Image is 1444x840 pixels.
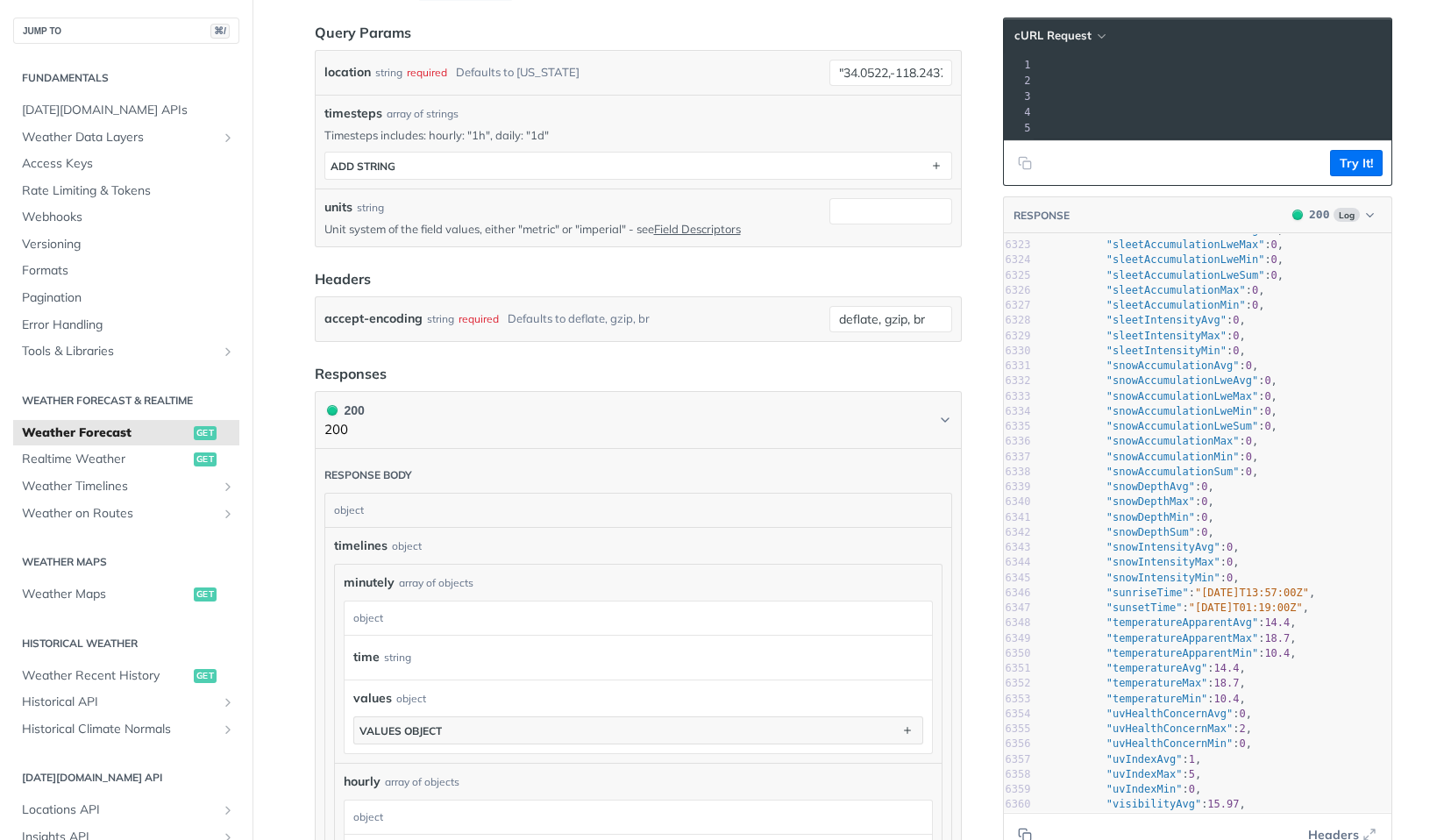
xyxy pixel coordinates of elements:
span: 0 [1201,481,1207,493]
div: string [427,306,454,331]
span: : , [1043,314,1246,326]
div: 6344 [1004,555,1031,570]
svg: Chevron [938,413,952,427]
span: : , [1043,330,1246,342]
div: 6360 [1004,797,1031,812]
span: : , [1043,435,1259,447]
span: : , [1043,662,1246,674]
span: get [194,587,217,602]
div: 6327 [1004,298,1031,313]
a: Formats [13,258,239,284]
div: object [345,602,928,635]
div: 5 [1004,120,1034,136]
span: 5 [1189,768,1195,780]
div: 6352 [1004,676,1031,691]
span: 0 [1227,556,1233,568]
div: 6347 [1004,601,1031,616]
div: 6332 [1004,374,1031,388]
span: : , [1043,616,1297,629]
button: Show subpages for Historical API [221,695,235,709]
div: 6335 [1004,419,1031,434]
button: 200200Log [1284,206,1382,224]
h2: Historical Weather [13,636,239,651]
span: 200 [1292,210,1303,220]
span: "temperatureAvg" [1106,662,1208,674]
div: 6342 [1004,525,1031,540]
a: Field Descriptors [654,222,741,236]
span: "sleetAccumulationLweMax" [1106,238,1265,251]
div: 6330 [1004,344,1031,359]
span: Weather Timelines [22,478,217,495]
span: "temperatureMin" [1106,693,1208,705]
a: Rate Limiting & Tokens [13,178,239,204]
span: Historical Climate Normals [22,721,217,738]
span: 10.4 [1264,647,1290,659]
span: "snowIntensityAvg" [1106,541,1220,553]
span: 0 [1252,299,1258,311]
div: 6348 [1004,616,1031,630]
span: "sleetIntensityMin" [1106,345,1227,357]
span: "snowDepthAvg" [1106,481,1195,493]
div: required [407,60,447,85]
span: Webhooks [22,209,235,226]
span: : , [1043,481,1214,493]
div: 6328 [1004,313,1031,328]
span: Access Keys [22,155,235,173]
span: : , [1043,602,1310,614]
a: Versioning [13,231,239,258]
span: "uvHealthConcernMax" [1106,723,1234,735]
span: Weather Maps [22,586,189,603]
span: 0 [1233,314,1239,326]
span: "uvIndexMin" [1106,783,1183,795]
span: 0 [1201,511,1207,523]
div: 3 [1004,89,1034,104]
div: 6351 [1004,661,1031,676]
span: : , [1043,693,1246,705]
span: [DATE][DOMAIN_NAME] APIs [22,102,235,119]
span: 0 [1246,435,1252,447]
span: "snowIntensityMax" [1106,556,1220,568]
span: "snowAccumulationLweMax" [1106,390,1258,402]
span: : , [1043,466,1259,478]
span: "snowAccumulationLweAvg" [1106,374,1258,387]
span: "uvIndexAvg" [1106,753,1183,765]
span: 0 [1271,269,1277,281]
span: : , [1043,284,1265,296]
div: 6325 [1004,268,1031,283]
div: 1 [1004,57,1034,73]
span: : , [1043,708,1253,720]
span: 0 [1271,238,1277,251]
span: Realtime Weather [22,451,189,468]
span: 0 [1264,390,1270,402]
div: 2 [1004,73,1034,89]
span: 14.4 [1214,662,1240,674]
span: cURL Request [1014,28,1092,43]
span: : , [1043,253,1284,266]
div: Headers [315,268,371,289]
div: 6326 [1004,283,1031,298]
span: 0 [1233,330,1239,342]
div: 6359 [1004,782,1031,797]
button: 200 200200 [324,401,952,440]
label: location [324,60,371,85]
span: 0 [1201,495,1207,508]
span: "snowIntensityMin" [1106,572,1220,584]
p: Timesteps includes: hourly: "1h", daily: "1d" [324,127,952,143]
div: 6337 [1004,450,1031,465]
span: : , [1043,420,1277,432]
span: : , [1043,238,1284,251]
span: 0 [1264,420,1270,432]
a: Weather Mapsget [13,581,239,608]
span: 18.7 [1214,677,1240,689]
div: 4 [1004,104,1034,120]
div: 6353 [1004,692,1031,707]
span: "snowAccumulationLweSum" [1106,420,1258,432]
span: : , [1043,451,1259,463]
div: array of objects [399,575,473,591]
span: : , [1043,511,1214,523]
span: "snowDepthMax" [1106,495,1195,508]
button: Try It! [1330,150,1383,176]
div: 6343 [1004,540,1031,555]
div: 6340 [1004,495,1031,509]
span: : , [1043,299,1265,311]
